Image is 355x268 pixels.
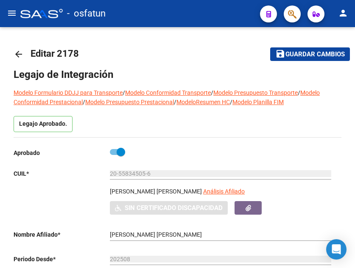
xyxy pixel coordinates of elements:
[14,230,110,239] p: Nombre Afiliado
[7,8,17,18] mat-icon: menu
[232,99,284,105] a: Modelo Planilla FIM
[14,68,341,81] h1: Legajo de Integración
[14,148,110,157] p: Aprobado
[338,8,348,18] mat-icon: person
[67,4,106,23] span: - osfatun
[213,89,298,96] a: Modelo Presupuesto Transporte
[14,49,24,59] mat-icon: arrow_back
[125,204,223,212] span: Sin Certificado Discapacidad
[270,47,350,61] button: Guardar cambios
[176,99,230,105] a: ModeloResumen HC
[285,51,345,58] span: Guardar cambios
[85,99,174,105] a: Modelo Presupuesto Prestacional
[31,48,79,59] span: Editar 2178
[14,89,123,96] a: Modelo Formulario DDJJ para Transporte
[326,239,347,260] div: Open Intercom Messenger
[14,254,110,264] p: Periodo Desde
[14,116,73,132] p: Legajo Aprobado.
[203,188,245,195] span: Análisis Afiliado
[110,187,202,196] p: [PERSON_NAME] [PERSON_NAME]
[275,49,285,59] mat-icon: save
[110,201,228,214] button: Sin Certificado Discapacidad
[125,89,211,96] a: Modelo Conformidad Transporte
[14,169,110,178] p: CUIL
